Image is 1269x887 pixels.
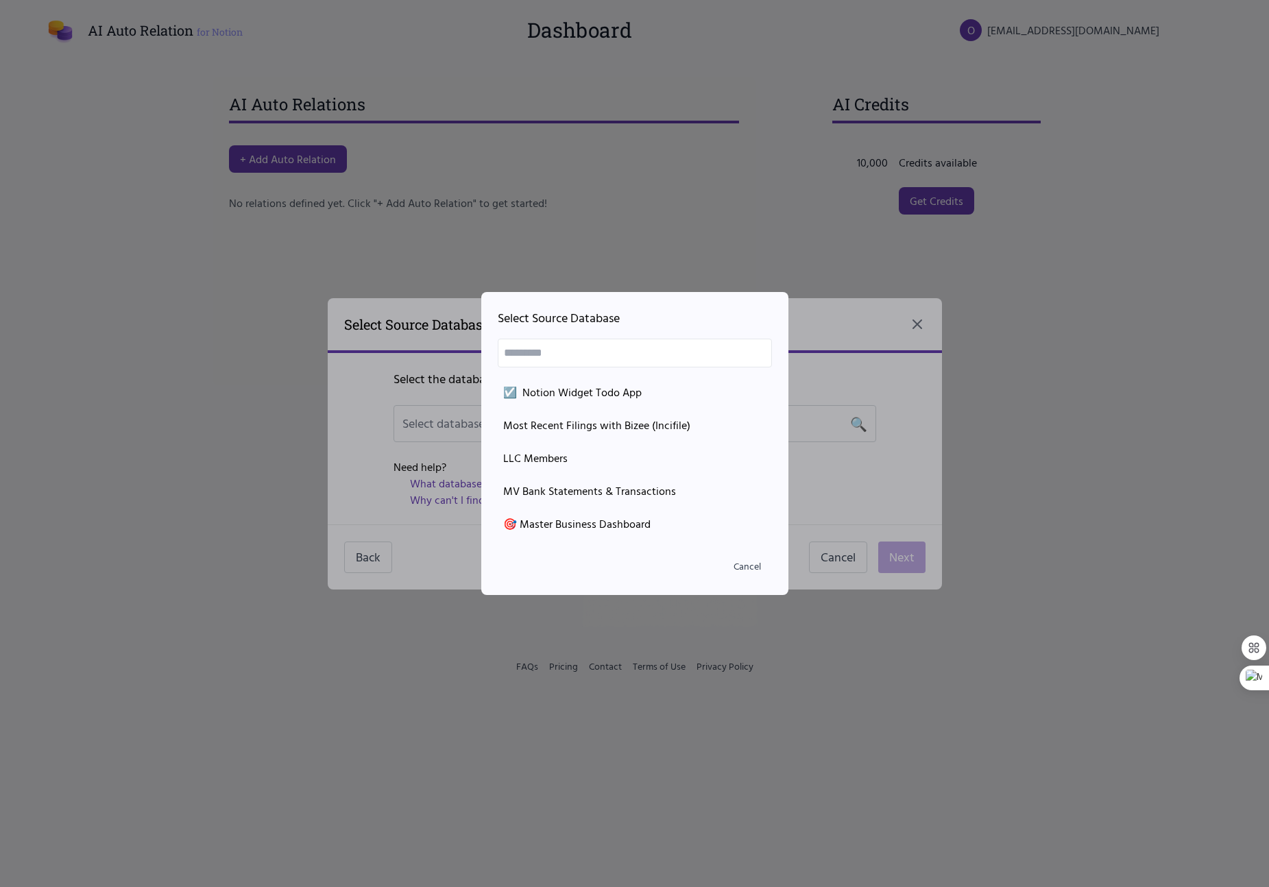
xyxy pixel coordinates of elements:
[723,554,772,579] button: Cancel
[503,515,766,532] div: 🎯 Master Business Dashboard
[498,308,772,328] h2: Select Source Database
[503,483,766,499] div: MV Bank Statements & Transactions
[503,417,766,433] div: Most Recent Filings with Bizee (Incifile)
[503,384,517,400] span: ☑️
[503,384,766,400] div: Notion Widget Todo App
[503,450,766,466] div: LLC Members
